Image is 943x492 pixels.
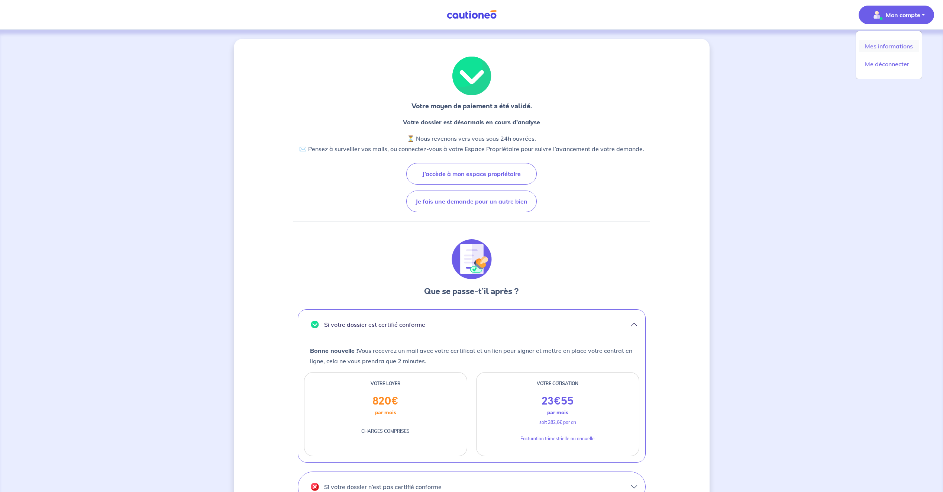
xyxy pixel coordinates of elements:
strong: Votre dossier est désormais en cours d’analyse [403,118,540,126]
img: illu_document_valid.svg [452,239,492,279]
div: illu_account_valid_menu.svgMon compte [856,31,922,79]
button: Je fais une demande pour un autre bien [406,191,537,212]
p: 23 [536,395,579,408]
button: illu_account_valid_menu.svgMon compte [859,6,934,24]
p: Facturation trimestrielle ou annuelle [514,434,601,444]
span: € [554,394,561,409]
p: 820 € [366,395,404,408]
p: Si votre dossier est certifié conforme [324,319,425,330]
button: J’accède à mon espace propriétaire [406,163,537,185]
p: Votre moyen de paiement a été validé. [411,101,532,111]
img: illu_valid.svg [452,57,492,95]
img: Cautioneo [444,10,500,19]
strong: Bonne nouvelle ! [310,347,358,354]
button: illu_valid.svgSi votre dossier est certifié conforme [298,310,645,339]
span: 55 [561,394,574,409]
div: VOTRE LOYER [304,378,467,389]
p: par mois [369,408,402,417]
p: ⏳ Nous revenons vers vous sous 24h ouvrées. ✉️ Pensez à surveiller vos mails, ou connectez-vous à... [299,133,644,154]
img: illu_valid.svg [311,321,319,329]
p: Mon compte [886,10,920,19]
p: par mois [541,408,574,417]
div: VOTRE COTISATION [477,378,639,389]
a: Me déconnecter [859,58,919,70]
p: Vous recevrez un mail avec votre certificat et un lien pour signer et mettre en place votre contr... [304,345,639,366]
img: illu_cancel.svg [311,483,319,491]
p: soit 282,6€ par an [533,417,582,428]
a: Mes informations [859,40,919,52]
h3: Que se passe-t’il après ? [424,285,519,297]
p: CHARGES COMPRISES [355,426,416,437]
img: illu_account_valid_menu.svg [871,9,883,21]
